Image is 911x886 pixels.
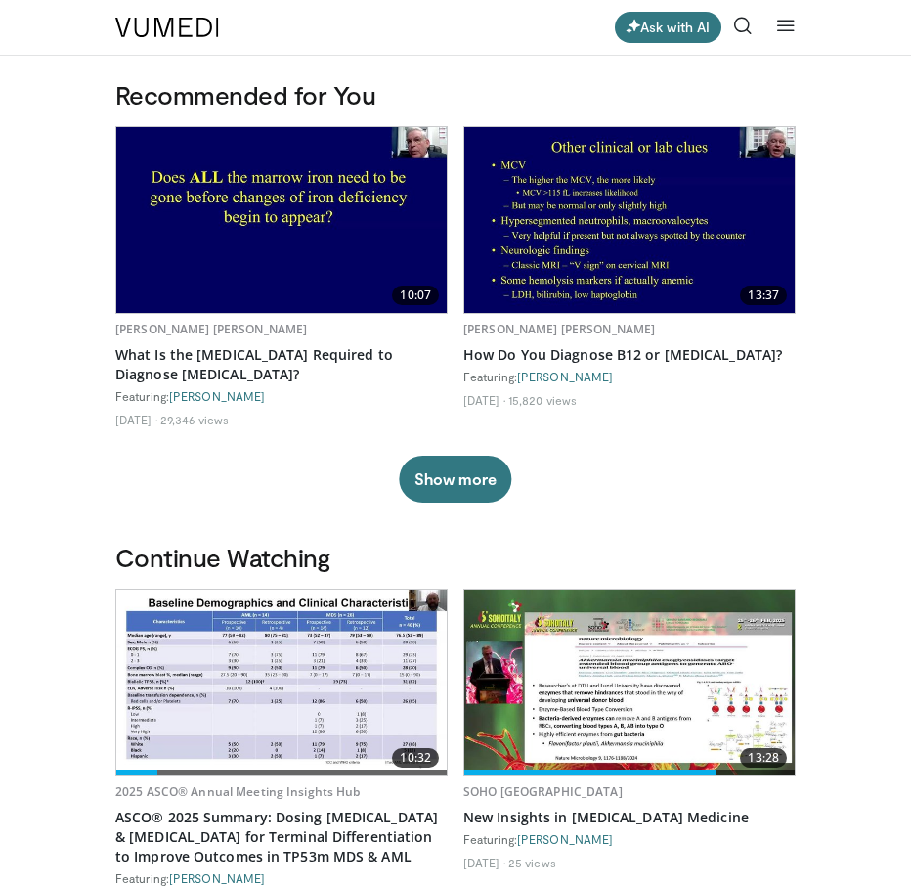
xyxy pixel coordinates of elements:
[169,389,265,403] a: [PERSON_NAME]
[464,127,795,313] a: 13:37
[116,127,447,313] img: 15adaf35-b496-4260-9f93-ea8e29d3ece7.620x360_q85_upscale.jpg
[115,345,448,384] a: What Is the [MEDICAL_DATA] Required to Diagnose [MEDICAL_DATA]?
[517,832,613,846] a: [PERSON_NAME]
[740,748,787,768] span: 13:28
[464,590,795,775] a: 13:28
[463,345,796,365] a: How Do You Diagnose B12 or [MEDICAL_DATA]?
[115,808,448,866] a: ASCO® 2025 Summary: Dosing [MEDICAL_DATA] & [MEDICAL_DATA] for Terminal Differentiation to Improv...
[115,412,157,427] li: [DATE]
[115,321,307,337] a: [PERSON_NAME] [PERSON_NAME]
[115,783,361,800] a: 2025 ASCO® Annual Meeting Insights Hub
[392,286,439,305] span: 10:07
[115,388,448,404] div: Featuring:
[740,286,787,305] span: 13:37
[463,321,655,337] a: [PERSON_NAME] [PERSON_NAME]
[517,370,613,383] a: [PERSON_NAME]
[115,870,448,886] div: Featuring:
[464,127,795,313] img: 172d2151-0bab-4046-8dbc-7c25e5ef1d9f.620x360_q85_upscale.jpg
[463,808,796,827] a: New Insights in [MEDICAL_DATA] Medicine
[463,855,505,870] li: [DATE]
[508,855,556,870] li: 25 views
[463,392,505,408] li: [DATE]
[116,127,447,313] a: 10:07
[392,748,439,768] span: 10:32
[169,871,265,885] a: [PERSON_NAME]
[508,392,577,408] li: 15,820 views
[115,18,219,37] img: VuMedi Logo
[399,456,511,503] button: Show more
[116,590,447,775] img: 234fd99a-7f46-4e9d-adf0-010bc245e163.620x360_q85_upscale.jpg
[463,783,623,800] a: SOHO [GEOGRAPHIC_DATA]
[463,369,796,384] div: Featuring:
[464,590,795,775] img: 3f3a4106-fa6e-4926-9ca1-d413054d454d.620x360_q85_upscale.jpg
[115,79,796,111] h3: Recommended for You
[116,590,447,775] a: 10:32
[160,412,229,427] li: 29,346 views
[115,542,796,573] h3: Continue Watching
[615,12,721,43] button: Ask with AI
[463,831,796,847] div: Featuring:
